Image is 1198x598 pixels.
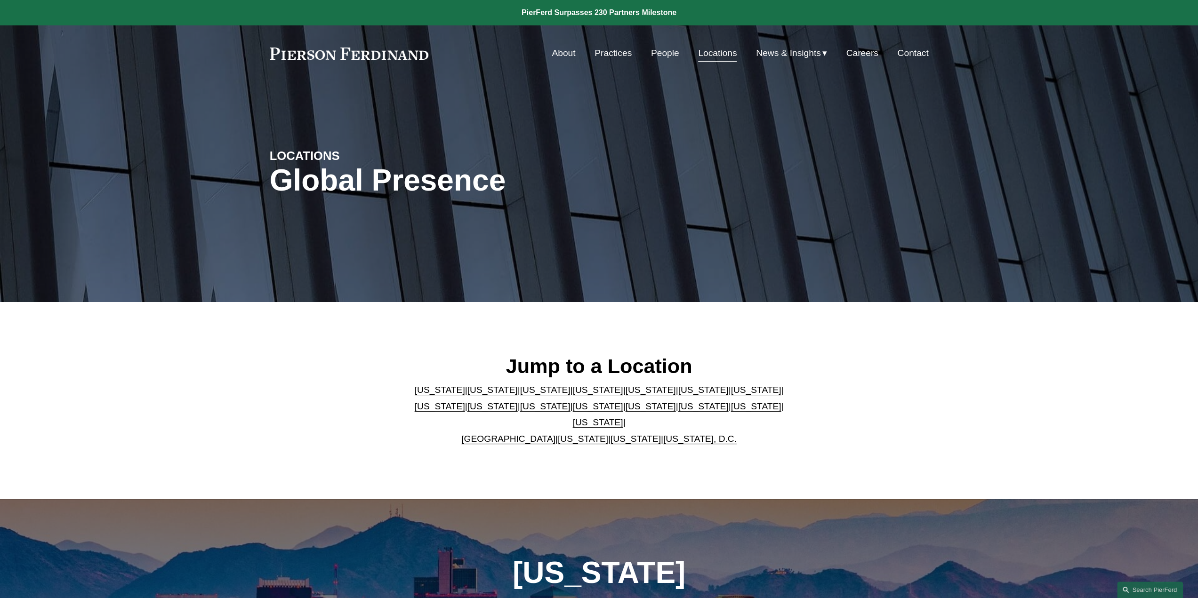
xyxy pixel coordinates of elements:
a: [US_STATE] [625,401,675,411]
h4: LOCATIONS [270,148,434,163]
a: About [552,44,575,62]
a: [US_STATE] [573,385,623,395]
a: [GEOGRAPHIC_DATA] [461,434,555,444]
a: Locations [698,44,737,62]
a: [US_STATE] [558,434,608,444]
a: [US_STATE] [467,385,518,395]
h1: [US_STATE] [462,556,736,590]
p: | | | | | | | | | | | | | | | | | | [407,382,791,447]
a: [US_STATE] [678,385,728,395]
a: [US_STATE] [731,385,781,395]
h2: Jump to a Location [407,354,791,378]
a: [US_STATE], D.C. [663,434,737,444]
a: [US_STATE] [415,401,465,411]
a: Careers [846,44,878,62]
a: [US_STATE] [520,385,571,395]
a: [US_STATE] [678,401,728,411]
a: [US_STATE] [573,417,623,427]
h1: Global Presence [270,163,709,198]
a: [US_STATE] [625,385,675,395]
a: Practices [595,44,632,62]
a: Contact [897,44,928,62]
span: News & Insights [756,45,821,62]
a: [US_STATE] [573,401,623,411]
a: [US_STATE] [415,385,465,395]
a: People [651,44,679,62]
a: [US_STATE] [520,401,571,411]
a: folder dropdown [756,44,827,62]
a: [US_STATE] [611,434,661,444]
a: Search this site [1117,582,1183,598]
a: [US_STATE] [467,401,518,411]
a: [US_STATE] [731,401,781,411]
